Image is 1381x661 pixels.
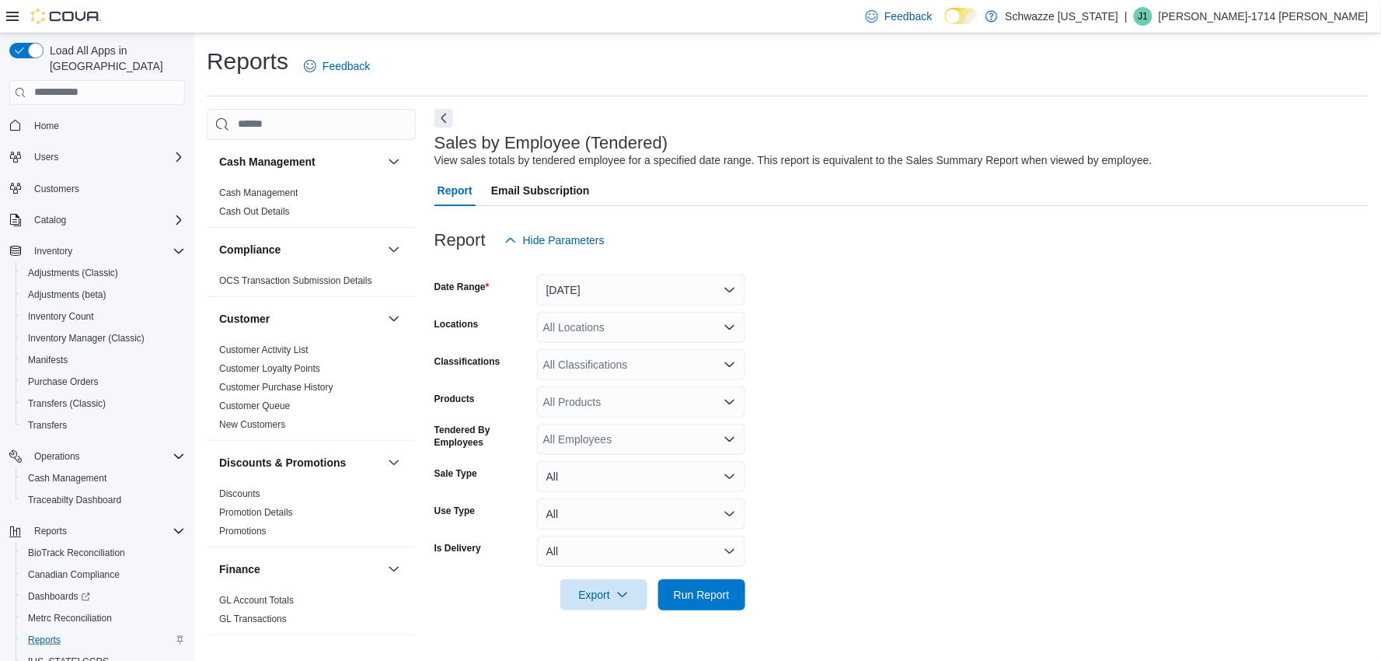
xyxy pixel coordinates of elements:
[434,152,1153,169] div: View sales totals by tendered employee for a specified date range. This report is equivalent to t...
[22,372,185,391] span: Purchase Orders
[16,564,191,586] button: Canadian Compliance
[28,612,112,624] span: Metrc Reconciliation
[28,590,90,603] span: Dashboards
[3,114,191,137] button: Home
[491,175,590,206] span: Email Subscription
[28,354,68,366] span: Manifests
[1125,7,1128,26] p: |
[3,240,191,262] button: Inventory
[207,591,416,635] div: Finance
[28,148,185,166] span: Users
[945,8,978,24] input: Dark Mode
[16,607,191,629] button: Metrc Reconciliation
[34,120,59,132] span: Home
[207,184,416,227] div: Cash Management
[22,491,185,509] span: Traceabilty Dashboard
[207,341,416,440] div: Customer
[28,634,61,646] span: Reports
[219,418,285,431] span: New Customers
[219,154,382,170] button: Cash Management
[1159,7,1369,26] p: [PERSON_NAME]-1714 [PERSON_NAME]
[219,206,290,217] a: Cash Out Details
[28,289,106,301] span: Adjustments (beta)
[28,267,118,279] span: Adjustments (Classic)
[28,179,185,198] span: Customers
[219,594,294,607] span: GL Account Totals
[219,344,309,355] a: Customer Activity List
[570,579,638,610] span: Export
[1006,7,1119,26] p: Schwazze [US_STATE]
[28,376,99,388] span: Purchase Orders
[28,568,120,581] span: Canadian Compliance
[28,547,125,559] span: BioTrack Reconciliation
[219,614,287,624] a: GL Transactions
[724,321,736,334] button: Open list of options
[434,505,475,517] label: Use Type
[31,9,101,24] img: Cova
[219,205,290,218] span: Cash Out Details
[28,397,106,410] span: Transfers (Classic)
[434,393,475,405] label: Products
[22,351,74,369] a: Manifests
[724,433,736,446] button: Open list of options
[16,306,191,327] button: Inventory Count
[22,544,185,562] span: BioTrack Reconciliation
[658,579,745,610] button: Run Report
[219,488,260,500] span: Discounts
[28,332,145,344] span: Inventory Manager (Classic)
[537,275,745,306] button: [DATE]
[498,225,611,256] button: Hide Parameters
[434,355,500,368] label: Classifications
[207,271,416,296] div: Compliance
[385,152,403,171] button: Cash Management
[28,211,185,229] span: Catalog
[28,117,65,135] a: Home
[22,469,185,488] span: Cash Management
[219,344,309,356] span: Customer Activity List
[22,329,151,348] a: Inventory Manager (Classic)
[28,242,185,261] span: Inventory
[34,183,79,195] span: Customers
[22,372,105,391] a: Purchase Orders
[219,561,260,577] h3: Finance
[34,525,67,537] span: Reports
[16,262,191,284] button: Adjustments (Classic)
[3,209,191,231] button: Catalog
[22,565,126,584] a: Canadian Compliance
[219,400,290,412] span: Customer Queue
[945,24,946,25] span: Dark Mode
[385,453,403,472] button: Discounts & Promotions
[219,526,267,537] a: Promotions
[219,506,293,519] span: Promotion Details
[385,560,403,579] button: Finance
[22,544,131,562] a: BioTrack Reconciliation
[560,579,647,610] button: Export
[674,587,730,603] span: Run Report
[219,613,287,625] span: GL Transactions
[219,363,320,374] a: Customer Loyalty Points
[22,631,185,649] span: Reports
[724,358,736,371] button: Open list of options
[219,187,298,198] a: Cash Management
[207,484,416,547] div: Discounts & Promotions
[34,245,72,257] span: Inventory
[219,381,333,393] span: Customer Purchase History
[22,329,185,348] span: Inventory Manager (Classic)
[28,310,94,323] span: Inventory Count
[16,489,191,511] button: Traceabilty Dashboard
[219,525,267,537] span: Promotions
[219,187,298,199] span: Cash Management
[434,318,479,330] label: Locations
[434,231,486,250] h3: Report
[219,275,372,286] a: OCS Transaction Submission Details
[438,175,473,206] span: Report
[22,307,100,326] a: Inventory Count
[44,43,185,74] span: Load All Apps in [GEOGRAPHIC_DATA]
[16,349,191,371] button: Manifests
[28,472,106,484] span: Cash Management
[28,447,86,466] button: Operations
[219,561,382,577] button: Finance
[22,285,113,304] a: Adjustments (beta)
[22,631,67,649] a: Reports
[28,148,65,166] button: Users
